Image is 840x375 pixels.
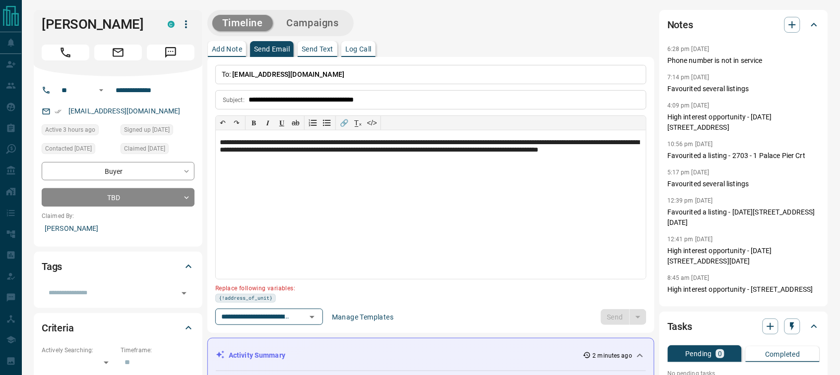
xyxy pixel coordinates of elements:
[95,84,107,96] button: Open
[593,351,632,360] p: 2 minutes ago
[320,116,334,130] button: Bullet list
[667,84,820,94] p: Favourited several listings
[601,309,647,325] div: split button
[121,143,194,157] div: Mon Oct 10 2022
[667,197,713,204] p: 12:39 pm [DATE]
[124,125,170,135] span: Signed up [DATE]
[277,15,349,31] button: Campaigns
[667,13,820,37] div: Notes
[215,65,646,84] p: To:
[121,346,194,355] p: Timeframe:
[667,46,710,53] p: 6:28 pm [DATE]
[42,316,194,340] div: Criteria
[55,108,62,115] svg: Email Verified
[223,96,245,105] p: Subject:
[212,15,273,31] button: Timeline
[68,107,181,115] a: [EMAIL_ADDRESS][DOMAIN_NAME]
[261,116,275,130] button: 𝑰
[45,125,95,135] span: Active 3 hours ago
[667,17,693,33] h2: Notes
[233,70,345,78] span: [EMAIL_ADDRESS][DOMAIN_NAME]
[42,346,116,355] p: Actively Searching:
[667,179,820,189] p: Favourited several listings
[177,286,191,300] button: Open
[765,351,800,358] p: Completed
[289,116,303,130] button: ab
[302,46,333,53] p: Send Text
[667,55,820,66] p: Phone number is not in service
[42,212,194,220] p: Claimed By:
[219,294,272,302] span: {!address_of_unit}
[718,350,722,357] p: 0
[292,119,300,127] s: ab
[667,274,710,281] p: 8:45 am [DATE]
[337,116,351,130] button: 🔗
[216,116,230,130] button: ↶
[216,346,646,365] div: Activity Summary2 minutes ago
[42,45,89,60] span: Call
[42,255,194,278] div: Tags
[42,320,74,336] h2: Criteria
[275,116,289,130] button: 𝐔
[45,144,92,154] span: Contacted [DATE]
[42,220,194,237] p: [PERSON_NAME]
[121,124,194,138] div: Mon Oct 10 2022
[42,124,116,138] div: Sat Sep 13 2025
[667,319,692,334] h2: Tasks
[667,151,820,161] p: Favourited a listing - 2703 - 1 Palace Pier Crt
[212,46,242,53] p: Add Note
[667,284,820,295] p: High interest opportunity - [STREET_ADDRESS]
[230,116,244,130] button: ↷
[667,74,710,81] p: 7:14 pm [DATE]
[42,16,153,32] h1: [PERSON_NAME]
[229,350,285,361] p: Activity Summary
[247,116,261,130] button: 𝐁
[667,169,710,176] p: 5:17 pm [DATE]
[686,350,712,357] p: Pending
[305,310,319,324] button: Open
[279,119,284,127] span: 𝐔
[667,315,820,338] div: Tasks
[168,21,175,28] div: condos.ca
[147,45,194,60] span: Message
[215,281,640,294] p: Replace following variables:
[42,162,194,180] div: Buyer
[124,144,165,154] span: Claimed [DATE]
[365,116,379,130] button: </>
[42,143,116,157] div: Sun Oct 16 2022
[94,45,142,60] span: Email
[42,188,194,207] div: TBD
[667,102,710,109] p: 4:09 pm [DATE]
[326,309,399,325] button: Manage Templates
[42,259,62,274] h2: Tags
[667,112,820,133] p: High interest opportunity - [DATE][STREET_ADDRESS]
[254,46,290,53] p: Send Email
[667,141,713,148] p: 10:56 pm [DATE]
[351,116,365,130] button: T̲ₓ
[667,246,820,267] p: High interest opportunity - [DATE][STREET_ADDRESS][DATE]
[667,207,820,228] p: Favourited a listing - [DATE][STREET_ADDRESS][DATE]
[667,236,713,243] p: 12:41 pm [DATE]
[345,46,372,53] p: Log Call
[306,116,320,130] button: Numbered list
